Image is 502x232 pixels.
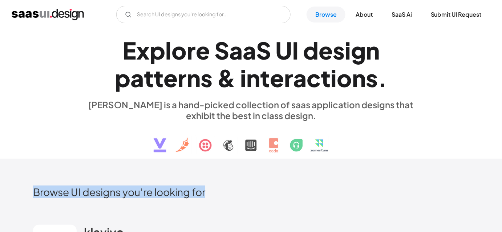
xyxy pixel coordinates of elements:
div: p [115,64,130,92]
h2: Browse UI designs you’re looking for [33,186,469,198]
div: s [201,64,212,92]
div: S [214,36,229,64]
div: E [122,36,136,64]
div: S [256,36,271,64]
div: c [307,64,321,92]
input: Search UI designs you're looking for... [116,6,291,23]
div: e [196,36,210,64]
a: Submit UI Request [422,7,490,23]
img: text, icon, saas logo [141,121,361,159]
div: a [229,36,243,64]
div: t [321,64,331,92]
div: t [154,64,163,92]
div: a [130,64,144,92]
div: a [243,36,256,64]
div: l [165,36,171,64]
div: i [345,36,351,64]
div: r [187,36,196,64]
div: & [217,64,236,92]
h1: Explore SaaS UI design patterns & interactions. [84,36,418,92]
div: i [331,64,337,92]
div: n [352,64,366,92]
div: n [366,36,380,64]
div: n [246,64,260,92]
div: x [136,36,150,64]
div: s [366,64,378,92]
a: home [12,9,84,20]
div: s [333,36,345,64]
div: t [144,64,154,92]
div: a [293,64,307,92]
div: g [351,36,366,64]
div: e [163,64,178,92]
div: o [171,36,187,64]
div: e [319,36,333,64]
form: Email Form [116,6,291,23]
div: [PERSON_NAME] is a hand-picked collection of saas application designs that exhibit the best in cl... [84,99,418,121]
div: t [260,64,270,92]
div: . [378,64,387,92]
a: SaaS Ai [383,7,421,23]
a: Browse [307,7,345,23]
div: I [292,36,299,64]
div: e [270,64,284,92]
div: d [303,36,319,64]
div: r [178,64,187,92]
div: r [284,64,293,92]
div: i [240,64,246,92]
div: o [337,64,352,92]
a: About [347,7,381,23]
div: n [187,64,201,92]
div: U [275,36,292,64]
div: p [150,36,165,64]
